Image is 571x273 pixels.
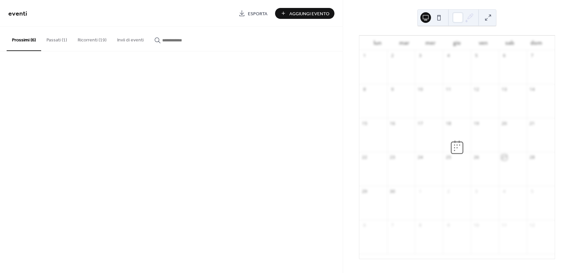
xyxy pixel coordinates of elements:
[529,120,535,126] div: 21
[445,222,451,228] div: 9
[41,27,72,50] button: Passati (1)
[501,86,507,92] div: 13
[445,120,451,126] div: 18
[523,36,549,50] div: dom
[473,53,479,59] div: 5
[365,36,391,50] div: lun
[529,188,535,194] div: 5
[390,222,395,228] div: 7
[445,53,451,59] div: 4
[390,188,395,194] div: 30
[417,86,423,92] div: 10
[362,154,368,160] div: 22
[417,120,423,126] div: 17
[473,120,479,126] div: 19
[390,86,395,92] div: 9
[362,53,368,59] div: 1
[275,8,334,19] button: Aggiungi Evento
[501,222,507,228] div: 11
[529,86,535,92] div: 14
[390,120,395,126] div: 16
[362,222,368,228] div: 6
[473,154,479,160] div: 26
[445,188,451,194] div: 2
[72,27,112,50] button: Ricorrenti (19)
[445,86,451,92] div: 11
[444,36,470,50] div: gio
[390,154,395,160] div: 23
[470,36,497,50] div: ven
[234,8,272,19] a: Esporta
[112,27,149,50] button: Invii di eventi
[362,188,368,194] div: 29
[473,86,479,92] div: 12
[501,154,507,160] div: 27
[501,120,507,126] div: 20
[501,53,507,59] div: 6
[391,36,417,50] div: mar
[473,222,479,228] div: 10
[289,10,329,17] span: Aggiungi Evento
[529,222,535,228] div: 12
[390,53,395,59] div: 2
[445,154,451,160] div: 25
[417,36,444,50] div: mer
[248,10,267,17] span: Esporta
[417,53,423,59] div: 3
[7,27,41,51] button: Prossimi (6)
[362,86,368,92] div: 8
[497,36,523,50] div: sab
[362,120,368,126] div: 15
[501,188,507,194] div: 4
[473,188,479,194] div: 3
[417,154,423,160] div: 24
[417,222,423,228] div: 8
[417,188,423,194] div: 1
[529,154,535,160] div: 28
[529,53,535,59] div: 7
[8,7,27,20] span: eventi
